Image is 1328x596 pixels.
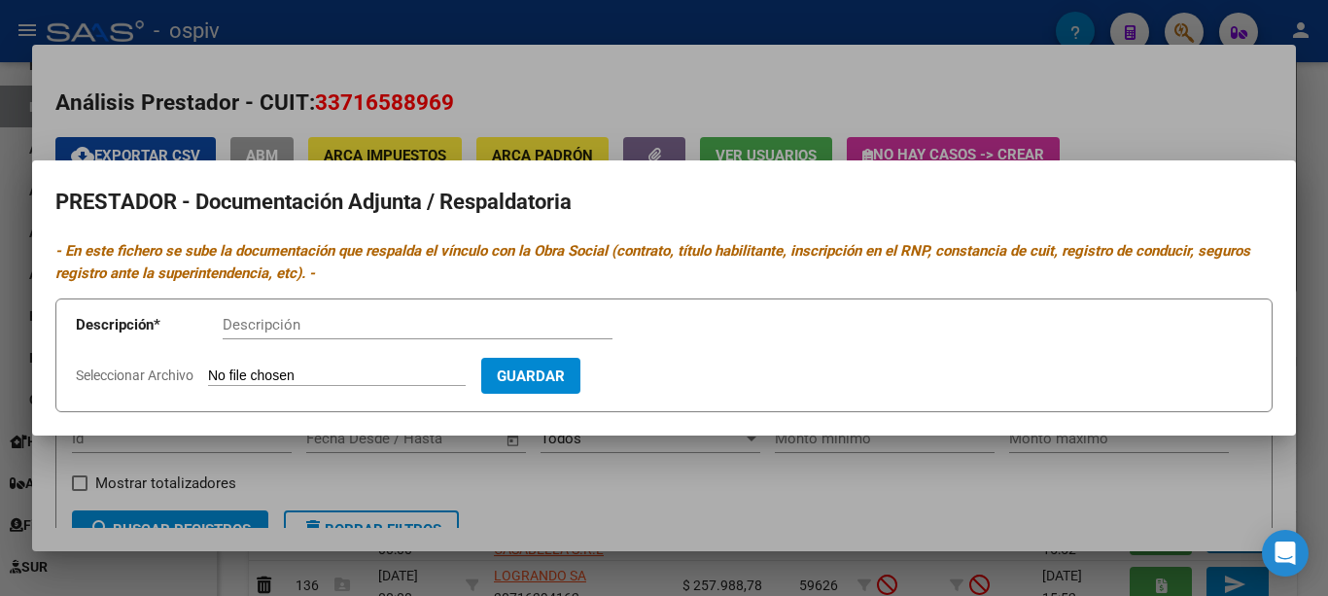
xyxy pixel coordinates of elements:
[55,184,1273,221] h2: PRESTADOR - Documentación Adjunta / Respaldatoria
[76,314,223,336] p: Descripción
[76,368,193,383] span: Seleccionar Archivo
[497,368,565,385] span: Guardar
[1262,530,1309,577] div: Open Intercom Messenger
[481,358,580,394] button: Guardar
[55,242,1250,282] i: - En este fichero se sube la documentación que respalda el vínculo con la Obra Social (contrato, ...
